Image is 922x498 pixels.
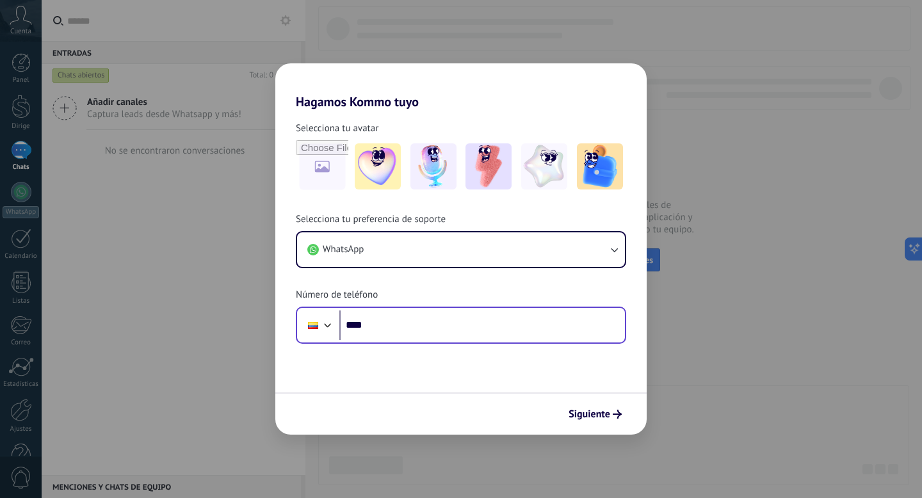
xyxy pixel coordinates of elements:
img: -5.jpeg [577,143,623,189]
font: Selecciona tu preferencia de soporte [296,213,446,225]
img: -3.jpeg [465,143,512,189]
font: Hagamos Kommo tuyo [296,93,419,110]
font: Selecciona tu avatar [296,122,378,134]
img: -1.jpeg [355,143,401,189]
button: Siguiente [563,403,627,425]
font: Siguiente [569,408,610,421]
font: WhatsApp [323,243,364,255]
font: Número de teléfono [296,289,378,301]
img: -2.jpeg [410,143,457,189]
div: Ecuador: +593 [301,312,325,339]
img: -4.jpeg [521,143,567,189]
button: WhatsApp [297,232,625,267]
